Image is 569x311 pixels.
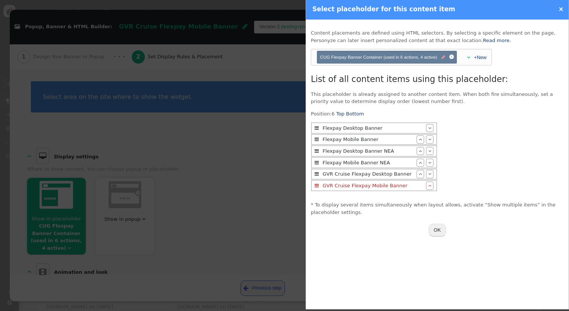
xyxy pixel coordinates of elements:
[320,55,437,59] span: CUG Flexpay Banner Container (used in 6 actions, 4 active)
[315,171,319,176] span: 
[321,182,426,190] div: GVR Cruise Flexpay Mobile Banner
[467,55,470,60] span: 
[428,160,431,165] span: 
[315,126,319,130] span: 
[321,159,417,167] div: Flexpay Mobile Banner NEA
[311,91,564,105] p: This placeholder is already assigned to another content item. When both fire simultaneously, set ...
[474,55,487,60] a: +New
[428,137,431,142] span: 
[429,224,446,237] button: OK
[321,170,417,178] div: GVR Cruise Flexpay Desktop Banner
[346,111,364,117] a: Bottom
[321,124,426,132] div: Flexpay Desktop Banner
[315,160,319,165] span: 
[315,137,319,142] span: 
[315,149,319,153] span: 
[311,201,564,216] p: * To display several items simultaneously when layout allows, activate “Show multiple items” in t...
[311,73,564,86] h3: List of all content items using this placeholder:
[428,183,431,188] span: 
[419,171,422,176] span: 
[311,29,564,44] p: Content placements are defined using HTML selectors. By selecting a specific element on the page,...
[558,5,564,13] a: ×
[332,111,335,117] span: 6
[419,137,422,142] span: 
[419,149,422,153] span: 
[428,149,431,153] span: 
[419,160,422,165] span: 
[311,110,437,197] div: Position:
[321,147,417,155] div: Flexpay Desktop Banner NEA
[336,111,344,117] a: Top
[321,136,417,143] div: Flexpay Mobile Banner
[428,171,431,176] span: 
[441,54,445,61] span: 
[315,183,319,188] span: 
[483,38,511,43] a: Read more.
[428,126,431,130] span: 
